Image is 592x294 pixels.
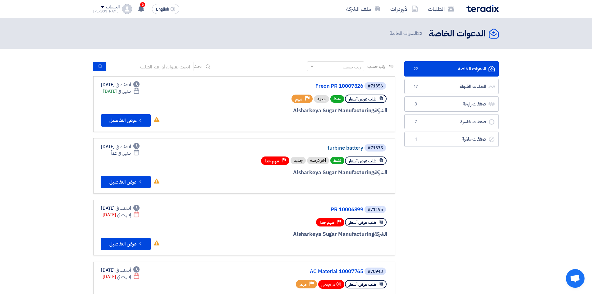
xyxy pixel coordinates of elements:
span: 22 [417,30,423,37]
span: نشط [330,95,344,103]
span: إنتهت في [117,273,131,280]
span: 17 [412,84,420,90]
span: الشركة [374,107,388,114]
div: [DATE] [103,273,140,280]
span: 6 [140,2,145,7]
img: Teradix logo [466,5,499,12]
button: عرض التفاصيل [101,114,151,127]
span: أنشئت في [116,143,131,150]
img: profile_test.png [122,4,132,14]
span: الدعوات الخاصة [390,30,424,37]
span: 1 [412,136,420,142]
a: الطلبات [423,2,459,16]
div: #71356 [368,84,383,88]
span: 7 [412,119,420,125]
a: turbine battery [239,145,363,151]
div: #70943 [368,269,383,274]
a: صفقات ملغية1 [404,132,499,147]
div: [DATE] [103,88,140,95]
a: PR 10006899 [239,207,363,212]
div: رتب حسب [343,64,361,70]
span: رتب حسب [367,63,385,70]
div: Open chat [566,269,585,288]
span: مهم جدا [265,158,279,164]
div: جديد [291,157,306,164]
span: مهم جدا [320,220,334,226]
button: عرض التفاصيل [101,238,151,250]
div: [PERSON_NAME] [93,10,120,13]
a: صفقات رابحة3 [404,96,499,112]
span: أنشئت في [116,205,131,212]
div: [DATE] [101,82,140,88]
div: أخر فرصة [307,157,329,164]
span: بحث [194,63,202,70]
span: مهم [295,96,302,102]
a: AC Material 10007765 [239,269,363,274]
div: غداً [111,150,140,156]
div: الحساب [106,5,119,10]
div: [DATE] [101,267,140,273]
button: عرض التفاصيل [101,176,151,188]
span: نشط [330,157,344,164]
div: Alsharkeya Sugar Manufacturing [238,169,387,177]
div: Alsharkeya Sugar Manufacturing [238,107,387,115]
span: 3 [412,101,420,107]
span: طلب عرض أسعار [349,96,376,102]
a: الأوردرات [385,2,423,16]
span: الشركة [374,230,388,238]
span: ينتهي في [118,150,131,156]
span: مهم [300,282,307,287]
button: English [152,4,179,14]
a: صفقات خاسرة7 [404,114,499,129]
input: ابحث بعنوان أو رقم الطلب [107,62,194,71]
div: [DATE] [101,143,140,150]
a: الطلبات المقبولة17 [404,79,499,94]
span: طلب عرض أسعار [349,158,376,164]
div: مرفوض [318,280,344,289]
span: طلب عرض أسعار [349,220,376,226]
div: #71335 [368,146,383,150]
a: Freon PR 10007826 [239,83,363,89]
span: إنتهت في [117,212,131,218]
span: 22 [412,66,420,72]
h2: الدعوات الخاصة [429,28,486,40]
div: [DATE] [101,205,140,212]
div: #71195 [368,208,383,212]
span: طلب عرض أسعار [349,282,376,287]
a: الدعوات الخاصة22 [404,61,499,77]
span: أنشئت في [116,82,131,88]
a: ملف الشركة [341,2,385,16]
span: ينتهي في [118,88,131,95]
div: Alsharkeya Sugar Manufacturing [238,230,387,238]
div: [DATE] [103,212,140,218]
span: English [156,7,169,12]
span: أنشئت في [116,267,131,273]
span: الشركة [374,169,388,176]
div: جديد [314,95,329,103]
